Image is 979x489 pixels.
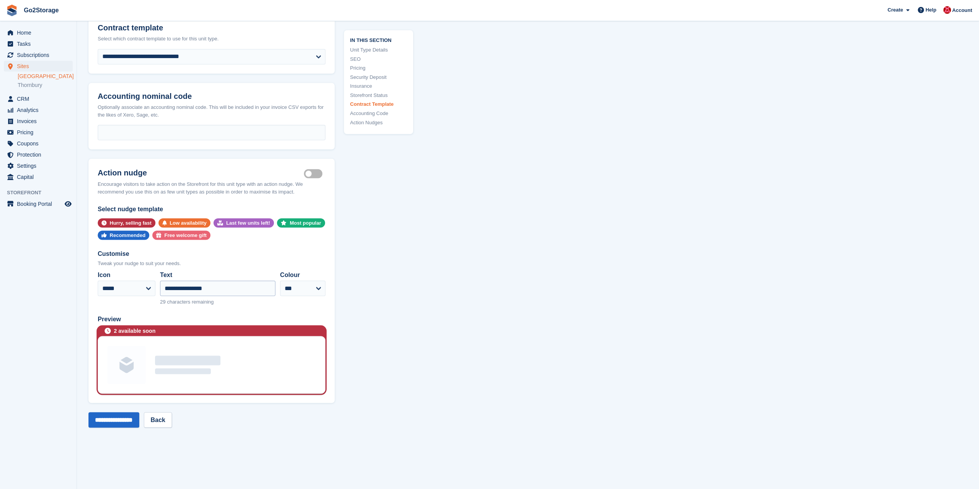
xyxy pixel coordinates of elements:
[98,270,155,279] label: Icon
[158,218,210,227] button: Low availability
[21,4,62,17] a: Go2Storage
[98,168,304,177] h2: Action nudge
[213,218,274,227] button: Last few units left!
[943,6,951,14] img: James Pearson
[4,172,73,182] a: menu
[114,327,155,335] div: 2 available soon
[98,259,325,267] div: Tweak your nudge to suit your needs.
[110,230,145,240] div: Recommended
[98,35,325,43] div: Select which contract template to use for this unit type.
[350,65,407,72] a: Pricing
[144,412,172,427] a: Back
[18,73,73,80] a: [GEOGRAPHIC_DATA]
[4,93,73,104] a: menu
[107,345,146,384] img: Unit group image placeholder
[17,50,63,60] span: Subscriptions
[98,249,325,258] div: Customise
[18,82,73,89] a: Thornbury
[350,36,407,43] span: In this section
[6,5,18,16] img: stora-icon-8386f47178a22dfd0bd8f6a31ec36ba5ce8667c1dd55bd0f319d3a0aa187defe.svg
[887,6,903,14] span: Create
[350,73,407,81] a: Security Deposit
[277,218,325,227] button: Most popular
[4,50,73,60] a: menu
[280,270,325,279] label: Colour
[350,92,407,99] a: Storefront Status
[98,204,325,214] div: Select nudge template
[952,7,972,14] span: Account
[17,199,63,209] span: Booking Portal
[4,27,73,38] a: menu
[17,127,63,138] span: Pricing
[4,138,73,149] a: menu
[98,103,325,118] div: Optionally associate an accounting nominal code. This will be included in your invoice CSV export...
[4,105,73,115] a: menu
[98,180,325,195] div: Encourage visitors to take action on the Storefront for this unit type with an action nudge. We r...
[4,38,73,49] a: menu
[350,110,407,117] a: Accounting Code
[4,160,73,171] a: menu
[98,230,149,240] button: Recommended
[350,83,407,90] a: Insurance
[17,160,63,171] span: Settings
[152,230,210,240] button: Free welcome gift
[290,218,321,227] div: Most popular
[350,47,407,54] a: Unit Type Details
[304,173,325,174] label: Is active
[4,116,73,127] a: menu
[17,93,63,104] span: CRM
[4,149,73,160] a: menu
[164,230,207,240] div: Free welcome gift
[170,218,207,227] div: Low availability
[7,189,77,197] span: Storefront
[350,101,407,108] a: Contract Template
[98,218,155,227] button: Hurry, selling fast
[926,6,936,14] span: Help
[350,119,407,127] a: Action Nudges
[17,105,63,115] span: Analytics
[167,299,213,304] span: characters remaining
[17,116,63,127] span: Invoices
[4,127,73,138] a: menu
[350,55,407,63] a: SEO
[160,299,165,304] span: 29
[98,92,325,101] h2: Accounting nominal code
[17,27,63,38] span: Home
[4,61,73,72] a: menu
[17,38,63,49] span: Tasks
[98,314,325,324] div: Preview
[4,199,73,209] a: menu
[226,218,270,227] div: Last few units left!
[17,172,63,182] span: Capital
[17,61,63,72] span: Sites
[98,23,325,32] h2: Contract template
[110,218,152,227] div: Hurry, selling fast
[17,138,63,149] span: Coupons
[160,270,275,279] label: Text
[17,149,63,160] span: Protection
[63,199,73,209] a: Preview store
